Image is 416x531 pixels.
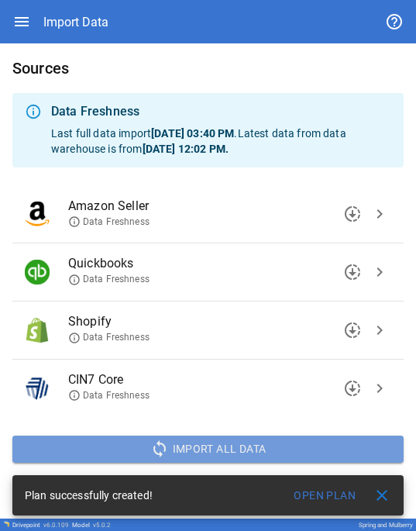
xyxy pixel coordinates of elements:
[370,379,389,398] span: chevron_right
[151,127,234,140] b: [DATE] 03:40 PM
[150,440,169,458] span: sync
[93,522,111,529] span: v 5.0.2
[143,143,229,155] b: [DATE] 12:02 PM .
[51,126,391,157] p: Last full data import . Latest data from data warehouse is from
[68,389,150,402] span: Data Freshness
[343,321,362,340] span: downloading
[43,522,69,529] span: v 6.0.109
[68,216,150,229] span: Data Freshness
[343,379,362,398] span: downloading
[25,376,50,401] img: CIN7 Core
[373,486,391,505] span: close
[68,254,366,273] span: Quickbooks
[25,481,153,509] div: Plan successfully created!
[359,522,413,529] div: Spring and Mulberry
[173,440,266,459] span: Import All Data
[3,521,9,527] img: Drivepoint
[68,312,366,331] span: Shopify
[43,15,108,29] div: Import Data
[12,56,404,81] h6: Sources
[25,260,50,284] img: Quickbooks
[72,522,111,529] div: Model
[68,331,150,344] span: Data Freshness
[68,273,150,286] span: Data Freshness
[25,318,50,343] img: Shopify
[68,197,366,216] span: Amazon Seller
[370,205,389,223] span: chevron_right
[343,263,362,281] span: downloading
[343,205,362,223] span: downloading
[12,522,69,529] div: Drivepoint
[12,436,404,464] button: Import All Data
[370,263,389,281] span: chevron_right
[68,371,366,389] span: CIN7 Core
[51,102,391,121] div: Data Freshness
[370,321,389,340] span: chevron_right
[25,202,50,226] img: Amazon Seller
[283,481,366,509] button: Open Plan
